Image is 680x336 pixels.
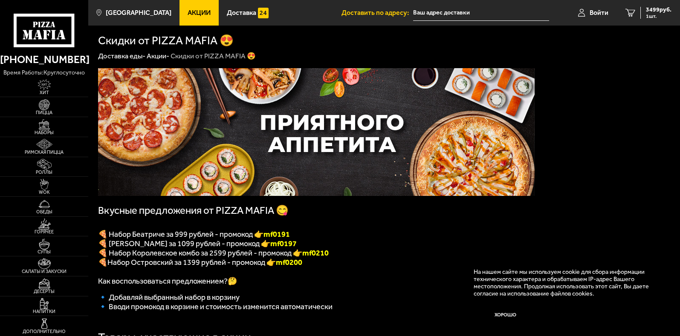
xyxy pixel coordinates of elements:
span: Акции [188,9,211,16]
span: Вкусные предложения от PIZZA MAFIA 😋 [98,204,289,216]
img: 1024x1024 [98,68,535,196]
div: Скидки от PIZZA MAFIA 😍 [171,52,256,61]
span: Войти [590,9,608,16]
h1: Скидки от PIZZA MAFIA 😍 [98,35,234,46]
p: На нашем сайте мы используем cookie для сбора информации технического характера и обрабатываем IP... [474,268,658,298]
span: 🔹 Вводи промокод в корзине и стоимость изменится автоматически [98,302,333,311]
span: 🍕 Набор Беатриче за 999 рублей - промокод 👉 [98,230,290,239]
button: Хорошо [474,304,538,326]
b: mf0200 [276,258,302,267]
span: [GEOGRAPHIC_DATA] [106,9,171,16]
a: Доставка еды- [98,52,145,60]
input: Ваш адрес доставки [413,5,549,21]
b: mf0197 [270,239,297,248]
b: mf0191 [263,230,290,239]
span: 1 шт. [646,14,671,19]
a: Акции- [147,52,169,60]
img: 15daf4d41897b9f0e9f617042186c801.svg [258,8,269,18]
span: mf0210 [302,248,329,258]
span: Доставка [227,9,256,16]
span: Как воспользоваться предложением?🤔 [98,276,237,286]
span: Набор Островский за 1399 рублей - промокод 👉 [107,258,302,267]
span: 🍕 Набор Королевское комбо за 2599 рублей - промокод 👉 [98,248,302,258]
font: 🍕 [98,258,107,267]
span: 🍕 [PERSON_NAME] за 1099 рублей - промокод 👉 [98,239,297,248]
span: 3499 руб. [646,7,671,13]
span: Доставить по адресу: [341,9,413,16]
span: 🔹 Добавляй выбранный набор в корзину [98,293,240,302]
